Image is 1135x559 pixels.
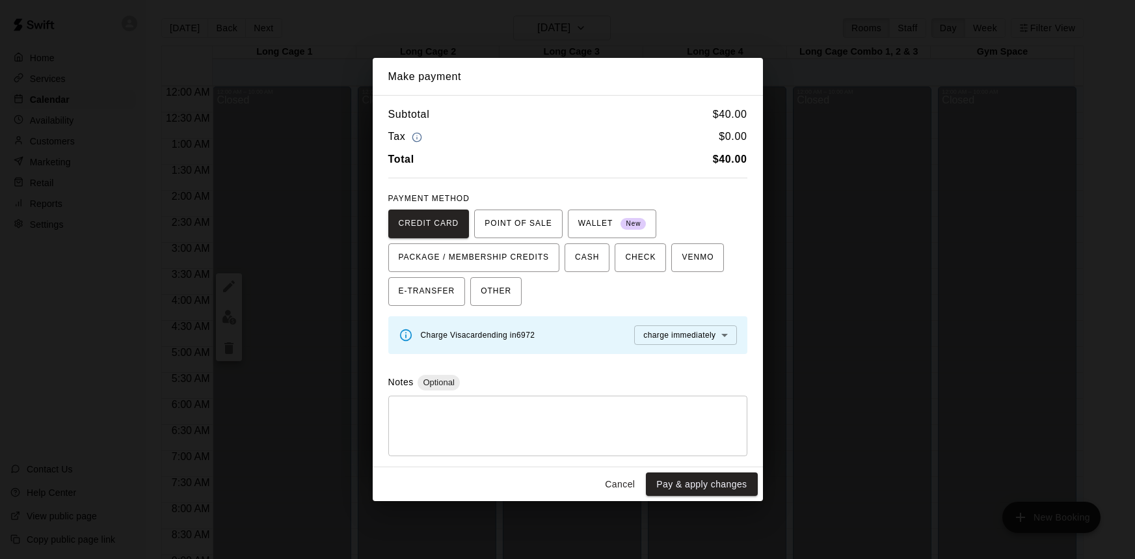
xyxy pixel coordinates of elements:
h2: Make payment [373,58,763,96]
span: E-TRANSFER [399,281,455,302]
b: $ 40.00 [713,154,747,165]
span: Charge Visa card ending in 6972 [421,331,535,340]
span: VENMO [682,247,714,268]
span: charge immediately [643,331,715,340]
h6: $ 0.00 [719,128,747,146]
span: CASH [575,247,599,268]
button: POINT OF SALE [474,210,562,238]
h6: $ 40.00 [713,106,747,123]
h6: Subtotal [388,106,430,123]
b: Total [388,154,414,165]
button: Cancel [599,472,641,497]
span: Optional [418,377,459,387]
span: PAYMENT METHOD [388,194,470,203]
h6: Tax [388,128,426,146]
span: PACKAGE / MEMBERSHIP CREDITS [399,247,550,268]
label: Notes [388,377,414,387]
button: PACKAGE / MEMBERSHIP CREDITS [388,243,560,272]
button: E-TRANSFER [388,277,466,306]
span: CHECK [625,247,656,268]
button: WALLET New [568,210,657,238]
span: WALLET [578,213,647,234]
span: New [621,215,646,233]
button: CHECK [615,243,666,272]
span: OTHER [481,281,511,302]
button: CASH [565,243,609,272]
button: VENMO [671,243,724,272]
button: Pay & apply changes [646,472,757,497]
button: CREDIT CARD [388,210,470,238]
button: OTHER [470,277,522,306]
span: POINT OF SALE [485,213,552,234]
span: CREDIT CARD [399,213,459,234]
